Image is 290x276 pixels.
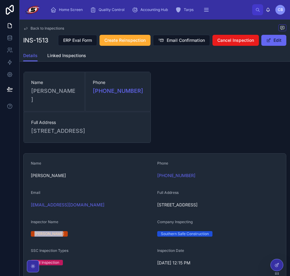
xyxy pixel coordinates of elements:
a: [PHONE_NUMBER] [93,87,143,95]
span: [STREET_ADDRESS] [31,127,143,135]
span: SSC Inspection Types [31,248,68,253]
span: Name [31,79,77,85]
span: [STREET_ADDRESS] [157,202,279,208]
a: Home Screen [49,4,87,15]
span: Accounting Hub [140,7,168,12]
span: Phone [93,79,143,85]
span: ERP Eval Form [63,37,92,43]
span: Back to Inspections [31,26,64,31]
span: Linked Inspections [47,53,86,59]
span: Create Reinspection [104,37,146,43]
a: Accounting Hub [130,4,172,15]
span: Full Address [157,190,179,195]
div: Southern Safe Construction [161,231,209,237]
button: Email Confirmation [153,35,210,46]
span: Cancel Inspection [217,37,254,43]
a: Quality Control [88,4,129,15]
span: Company Inspecting [157,220,193,224]
span: [PERSON_NAME] [31,87,77,104]
a: [PHONE_NUMBER] [157,172,195,179]
img: App logo [24,5,41,15]
span: [DATE] 12:15 PM [157,260,279,266]
span: Phone [157,161,168,165]
div: scrollable content [45,3,252,16]
button: Cancel Inspection [212,35,259,46]
span: Email [31,190,40,195]
span: Full Address [31,119,143,125]
span: CB [278,7,283,12]
a: Tarps [173,4,198,15]
h1: INS-1513 [23,36,49,45]
a: [EMAIL_ADDRESS][DOMAIN_NAME] [31,202,104,208]
span: Quality Control [99,7,125,12]
span: Details [23,53,38,59]
a: Linked Inspections [47,50,86,62]
span: Email Confirmation [167,37,205,43]
span: Name [31,161,41,165]
button: ERP Eval Form [58,35,97,46]
span: [PERSON_NAME] [31,172,152,179]
button: Create Reinspection [100,35,150,46]
span: Inspector Name [31,220,58,224]
span: Tarps [184,7,194,12]
button: Edit [261,35,286,46]
a: Details [23,50,38,62]
span: Home Screen [59,7,83,12]
div: [PERSON_NAME] [34,231,64,237]
div: Full Inspection [34,260,59,265]
a: Back to Inspections [23,26,64,31]
span: Inspection Date [157,248,184,253]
